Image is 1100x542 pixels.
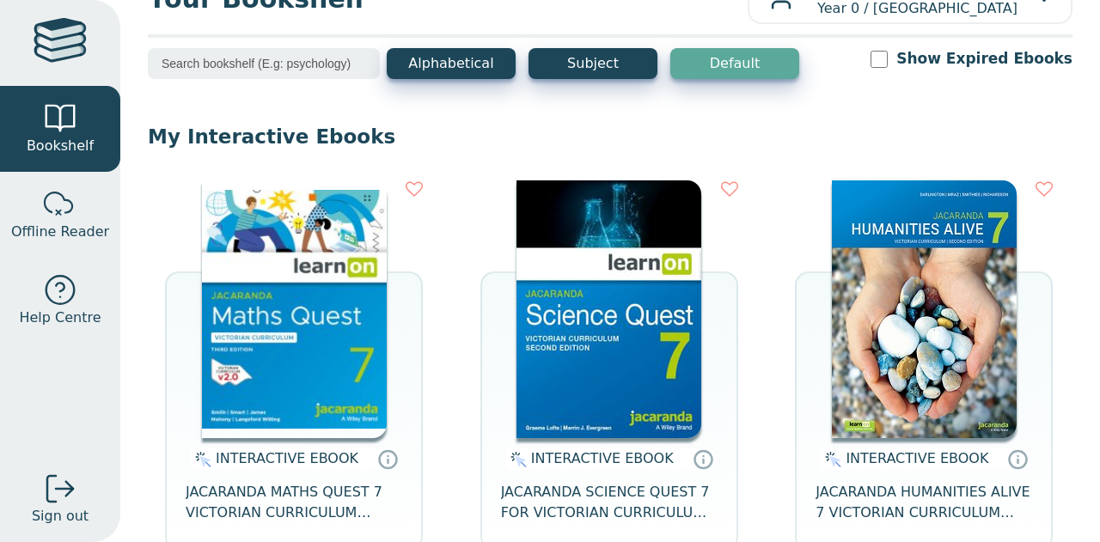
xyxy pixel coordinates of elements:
[516,180,701,438] img: 329c5ec2-5188-ea11-a992-0272d098c78b.jpg
[148,48,380,79] input: Search bookshelf (E.g: psychology)
[387,48,516,79] button: Alphabetical
[148,124,1072,149] p: My Interactive Ebooks
[846,450,988,466] span: INTERACTIVE EBOOK
[531,450,674,466] span: INTERACTIVE EBOOK
[186,482,402,523] span: JACARANDA MATHS QUEST 7 VICTORIAN CURRICULUM LEARNON EBOOK 3E
[27,136,94,156] span: Bookshelf
[190,449,211,470] img: interactive.svg
[693,448,713,469] a: Interactive eBooks are accessed online via the publisher’s portal. They contain interactive resou...
[505,449,527,470] img: interactive.svg
[1007,448,1028,469] a: Interactive eBooks are accessed online via the publisher’s portal. They contain interactive resou...
[11,222,109,242] span: Offline Reader
[816,482,1032,523] span: JACARANDA HUMANITIES ALIVE 7 VICTORIAN CURRICULUM LEARNON EBOOK 2E
[529,48,657,79] button: Subject
[216,450,358,466] span: INTERACTIVE EBOOK
[202,180,387,438] img: b87b3e28-4171-4aeb-a345-7fa4fe4e6e25.jpg
[896,48,1072,70] label: Show Expired Ebooks
[19,308,101,328] span: Help Centre
[832,180,1017,438] img: 429ddfad-7b91-e911-a97e-0272d098c78b.jpg
[377,448,398,469] a: Interactive eBooks are accessed online via the publisher’s portal. They contain interactive resou...
[670,48,799,79] button: Default
[501,482,718,523] span: JACARANDA SCIENCE QUEST 7 FOR VICTORIAN CURRICULUM LEARNON 2E EBOOK
[820,449,841,470] img: interactive.svg
[32,506,89,527] span: Sign out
